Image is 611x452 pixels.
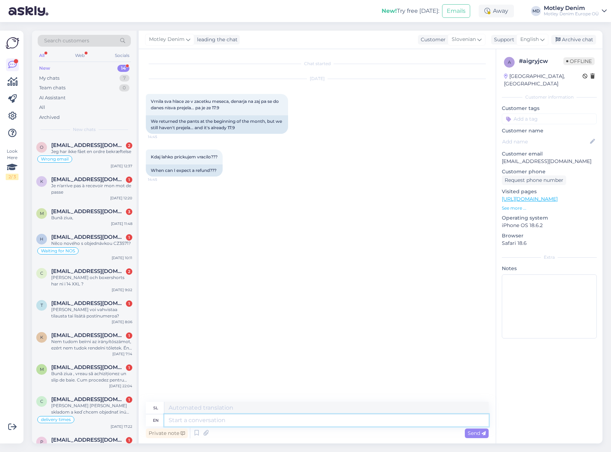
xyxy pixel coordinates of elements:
[41,249,75,253] span: Waiting for NOS
[51,274,132,287] div: [PERSON_NAME] och boxershorts har ni i 14 XXL ?
[153,414,159,426] div: en
[51,437,125,443] span: p.r.braunschweig@gmail.com
[502,94,597,100] div: Customer information
[508,59,511,65] span: a
[126,177,132,183] div: 1
[382,7,397,14] b: New!
[51,176,125,183] span: Kourva56@yahoo.fr
[51,183,132,195] div: Je n'arrive pas à recevoir mon mot de passe
[126,300,132,307] div: 1
[40,211,44,216] span: m
[563,57,595,65] span: Offline
[126,268,132,275] div: 2
[502,127,597,135] p: Customer name
[51,208,125,215] span: matesemil@yahoo.com
[502,222,597,229] p: iPhone OS 18.6.2
[544,5,607,17] a: Motley DenimMotley Denim Europe OÜ
[51,306,132,319] div: [PERSON_NAME] voi vahvistaa tilausta tai lisätä postinumeroa?
[153,402,158,414] div: sl
[151,99,280,110] span: Vrnila sva hlace ze v zacetku meseca, denarja na zaj pa se do danes nisva prejela... pa je ze 17.9
[51,396,125,403] span: cipkai1@gmail.com
[39,65,50,72] div: New
[126,364,132,371] div: 1
[117,65,129,72] div: 14
[41,303,43,308] span: t
[149,36,185,43] span: Motley Denim
[502,175,566,185] div: Request phone number
[39,84,65,91] div: Team chats
[126,142,132,149] div: 2
[194,36,238,43] div: leading the chat
[146,164,223,177] div: When can I expect a refund???
[111,221,132,226] div: [DATE] 11:48
[502,158,597,165] p: [EMAIL_ADDRESS][DOMAIN_NAME]
[39,114,60,121] div: Archived
[502,214,597,222] p: Operating system
[126,332,132,339] div: 1
[51,364,125,370] span: mariabaluta6@gmail.com
[502,254,597,261] div: Extra
[113,51,131,60] div: Socials
[112,255,132,261] div: [DATE] 10:11
[51,142,125,148] span: olefloe@gmail.com
[126,437,132,443] div: 1
[146,115,288,134] div: We returned the pants at the beginning of the month, but we still haven't prejela... and it's alr...
[111,424,132,429] div: [DATE] 17:22
[40,399,43,404] span: c
[6,36,19,50] img: Askly Logo
[551,35,596,44] div: Archive chat
[112,351,132,357] div: [DATE] 7:14
[112,287,132,293] div: [DATE] 9:02
[502,168,597,175] p: Customer phone
[146,75,489,82] div: [DATE]
[544,11,599,17] div: Motley Denim Europe OÜ
[468,430,486,436] span: Send
[40,236,43,242] span: h
[51,148,132,155] div: Jeg har ikke fået en ordre bekræftelse
[51,268,125,274] span: carina.gullstrom@alleima.com
[40,270,43,276] span: c
[110,195,132,201] div: [DATE] 12:20
[6,148,18,180] div: Look Here
[39,104,45,111] div: All
[6,174,18,180] div: 2 / 3
[126,396,132,403] div: 1
[146,61,489,67] div: Chat started
[41,157,69,161] span: Wrong email
[40,179,43,184] span: K
[38,51,46,60] div: All
[531,6,541,16] div: MD
[502,105,597,112] p: Customer tags
[111,163,132,169] div: [DATE] 12:37
[148,177,175,182] span: 14:45
[146,429,188,438] div: Private note
[41,417,71,422] span: delivery times
[51,403,132,415] div: [PERSON_NAME] [PERSON_NAME] skladom a keď chcem objednať inú veľkosť, tak mi píše , že sa to nedá...
[44,37,89,44] span: Search customers
[51,215,132,221] div: Bună ziua,
[51,234,125,240] span: honza_pavelka@centrum.cz
[502,188,597,195] p: Visited pages
[442,4,470,18] button: Emails
[502,138,589,146] input: Add name
[119,75,129,82] div: 7
[51,240,132,247] div: Něco nového s objednávkou CZ3571?
[109,383,132,389] div: [DATE] 22:04
[502,265,597,272] p: Notes
[148,134,175,140] span: 14:45
[502,205,597,211] p: See more ...
[112,319,132,325] div: [DATE] 8:06
[502,240,597,247] p: Safari 18.6
[151,154,218,159] span: Kdaj lahko prickujem vracilo???
[39,75,59,82] div: My chats
[40,144,43,150] span: o
[51,338,132,351] div: Nem tudom beírni az irányítószámot, ezért nem tudok rendelni tőletek. Én [PERSON_NAME]?
[39,94,65,101] div: AI Assistant
[40,367,44,372] span: m
[119,84,129,91] div: 0
[418,36,446,43] div: Customer
[40,439,43,445] span: p
[74,51,86,60] div: Web
[502,196,558,202] a: [URL][DOMAIN_NAME]
[504,73,583,88] div: [GEOGRAPHIC_DATA], [GEOGRAPHIC_DATA]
